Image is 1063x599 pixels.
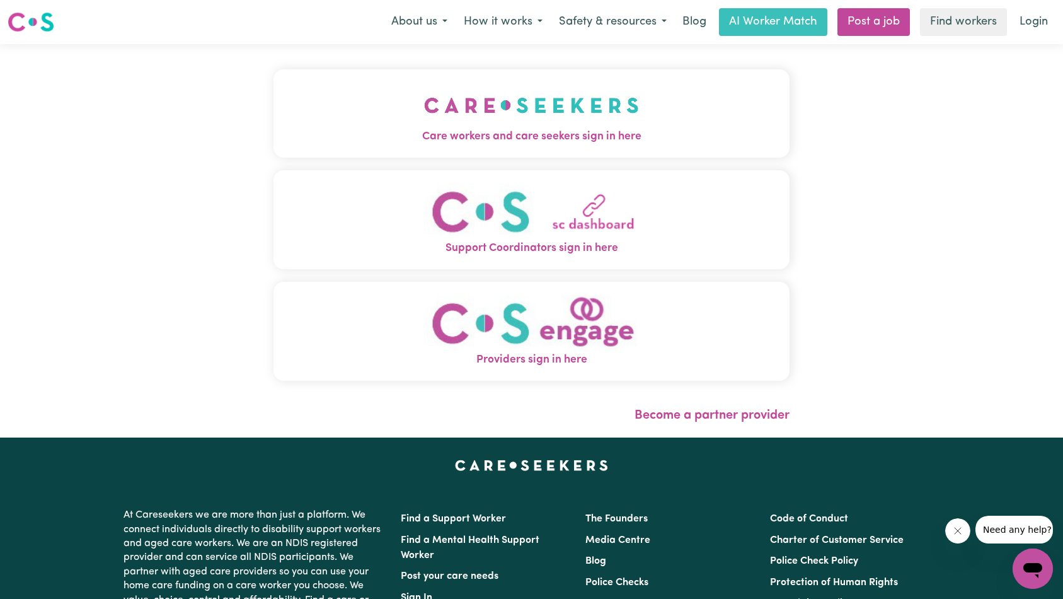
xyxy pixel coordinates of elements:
[273,240,790,257] span: Support Coordinators sign in here
[401,571,498,581] a: Post your care needs
[585,535,650,545] a: Media Centre
[273,352,790,368] span: Providers sign in here
[273,69,790,158] button: Care workers and care seekers sign in here
[551,9,675,35] button: Safety & resources
[383,9,456,35] button: About us
[975,516,1053,544] iframe: Message from company
[273,282,790,381] button: Providers sign in here
[273,129,790,145] span: Care workers and care seekers sign in here
[401,514,506,524] a: Find a Support Worker
[1012,8,1055,36] a: Login
[770,556,858,566] a: Police Check Policy
[585,556,606,566] a: Blog
[770,578,898,588] a: Protection of Human Rights
[401,535,539,561] a: Find a Mental Health Support Worker
[770,535,904,545] a: Charter of Customer Service
[455,460,608,470] a: Careseekers home page
[1013,549,1053,589] iframe: Button to launch messaging window
[837,8,910,36] a: Post a job
[675,8,714,36] a: Blog
[585,514,648,524] a: The Founders
[8,11,54,33] img: Careseekers logo
[273,170,790,269] button: Support Coordinators sign in here
[635,409,790,422] a: Become a partner provider
[585,578,648,588] a: Police Checks
[719,8,827,36] a: AI Worker Match
[945,518,970,544] iframe: Close message
[920,8,1007,36] a: Find workers
[770,514,848,524] a: Code of Conduct
[8,8,54,37] a: Careseekers logo
[456,9,551,35] button: How it works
